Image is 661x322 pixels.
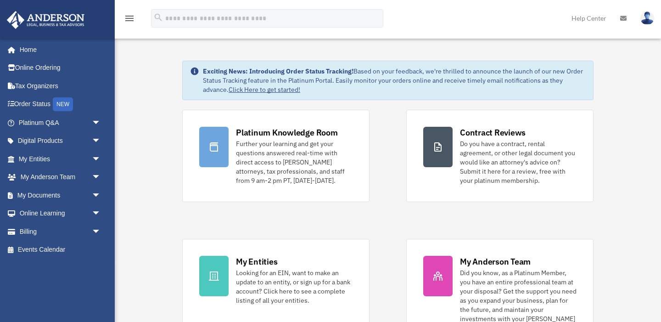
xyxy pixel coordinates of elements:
div: My Entities [236,256,277,267]
span: arrow_drop_down [92,204,110,223]
span: arrow_drop_down [92,113,110,132]
a: Platinum Knowledge Room Further your learning and get your questions answered real-time with dire... [182,110,370,202]
span: arrow_drop_down [92,186,110,205]
a: Contract Reviews Do you have a contract, rental agreement, or other legal document you would like... [406,110,594,202]
a: Platinum Q&Aarrow_drop_down [6,113,115,132]
div: My Anderson Team [460,256,531,267]
a: Digital Productsarrow_drop_down [6,132,115,150]
span: arrow_drop_down [92,222,110,241]
div: Looking for an EIN, want to make an update to an entity, or sign up for a bank account? Click her... [236,268,353,305]
a: Online Ordering [6,59,115,77]
span: arrow_drop_down [92,150,110,169]
a: My Anderson Teamarrow_drop_down [6,168,115,186]
a: menu [124,16,135,24]
div: Platinum Knowledge Room [236,127,338,138]
a: Tax Organizers [6,77,115,95]
a: Home [6,40,110,59]
a: Order StatusNEW [6,95,115,114]
a: Billingarrow_drop_down [6,222,115,241]
span: arrow_drop_down [92,132,110,151]
a: My Entitiesarrow_drop_down [6,150,115,168]
i: search [153,12,163,23]
img: User Pic [640,11,654,25]
div: Do you have a contract, rental agreement, or other legal document you would like an attorney's ad... [460,139,577,185]
a: Online Learningarrow_drop_down [6,204,115,223]
a: Click Here to get started! [229,85,300,94]
img: Anderson Advisors Platinum Portal [4,11,87,29]
div: NEW [53,97,73,111]
div: Contract Reviews [460,127,526,138]
a: Events Calendar [6,241,115,259]
div: Based on your feedback, we're thrilled to announce the launch of our new Order Status Tracking fe... [203,67,586,94]
strong: Exciting News: Introducing Order Status Tracking! [203,67,353,75]
a: My Documentsarrow_drop_down [6,186,115,204]
div: Further your learning and get your questions answered real-time with direct access to [PERSON_NAM... [236,139,353,185]
i: menu [124,13,135,24]
span: arrow_drop_down [92,168,110,187]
